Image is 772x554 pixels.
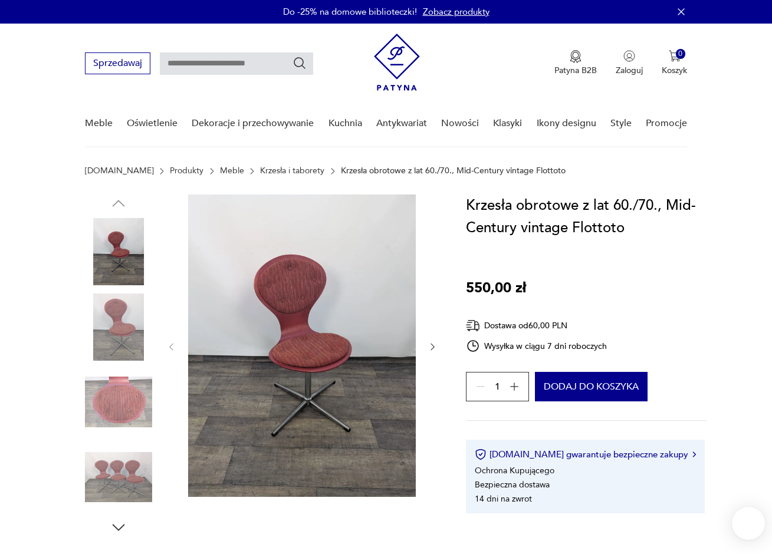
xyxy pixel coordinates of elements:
img: Patyna - sklep z meblami i dekoracjami vintage [374,34,420,91]
span: 1 [495,383,500,391]
h1: Krzesła obrotowe z lat 60./70., Mid-Century vintage Flottoto [466,194,707,239]
img: Ikona certyfikatu [475,449,487,460]
li: Bezpieczna dostawa [475,479,550,490]
button: Sprzedawaj [85,52,150,74]
button: 0Koszyk [662,50,687,76]
img: Zdjęcie produktu Krzesła obrotowe z lat 60./70., Mid-Century vintage Flottoto [85,368,152,436]
a: Style [610,101,632,146]
a: Oświetlenie [127,101,178,146]
a: Zobacz produkty [423,6,490,18]
button: Szukaj [293,56,307,70]
iframe: Smartsupp widget button [732,507,765,540]
button: [DOMAIN_NAME] gwarantuje bezpieczne zakupy [475,449,696,460]
a: [DOMAIN_NAME] [85,166,154,176]
img: Ikonka użytkownika [623,50,635,62]
img: Zdjęcie produktu Krzesła obrotowe z lat 60./70., Mid-Century vintage Flottoto [85,218,152,285]
div: Wysyłka w ciągu 7 dni roboczych [466,339,607,353]
p: 550,00 zł [466,277,526,299]
p: Zaloguj [616,65,643,76]
li: Ochrona Kupującego [475,465,554,476]
a: Klasyki [493,101,522,146]
img: Zdjęcie produktu Krzesła obrotowe z lat 60./70., Mid-Century vintage Flottoto [188,194,416,497]
button: Zaloguj [616,50,643,76]
p: Do -25% na domowe biblioteczki! [283,6,417,18]
img: Ikona medalu [570,50,582,63]
button: Dodaj do koszyka [535,372,648,401]
a: Dekoracje i przechowywanie [192,101,314,146]
button: Patyna B2B [554,50,597,76]
a: Produkty [170,166,203,176]
a: Ikona medaluPatyna B2B [554,50,597,76]
p: Koszyk [662,65,687,76]
p: Patyna B2B [554,65,597,76]
p: Krzesła obrotowe z lat 60./70., Mid-Century vintage Flottoto [341,166,566,176]
a: Kuchnia [328,101,362,146]
div: Dostawa od 60,00 PLN [466,318,607,333]
img: Ikona dostawy [466,318,480,333]
a: Meble [85,101,113,146]
div: 0 [676,49,686,59]
a: Meble [220,166,244,176]
a: Nowości [441,101,479,146]
img: Ikona koszyka [669,50,681,62]
a: Krzesła i taborety [260,166,324,176]
img: Zdjęcie produktu Krzesła obrotowe z lat 60./70., Mid-Century vintage Flottoto [85,444,152,511]
img: Zdjęcie produktu Krzesła obrotowe z lat 60./70., Mid-Century vintage Flottoto [85,294,152,361]
a: Ikony designu [537,101,596,146]
a: Sprzedawaj [85,60,150,68]
a: Promocje [646,101,687,146]
a: Antykwariat [376,101,427,146]
li: 14 dni na zwrot [475,493,532,504]
img: Ikona strzałki w prawo [692,451,696,457]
